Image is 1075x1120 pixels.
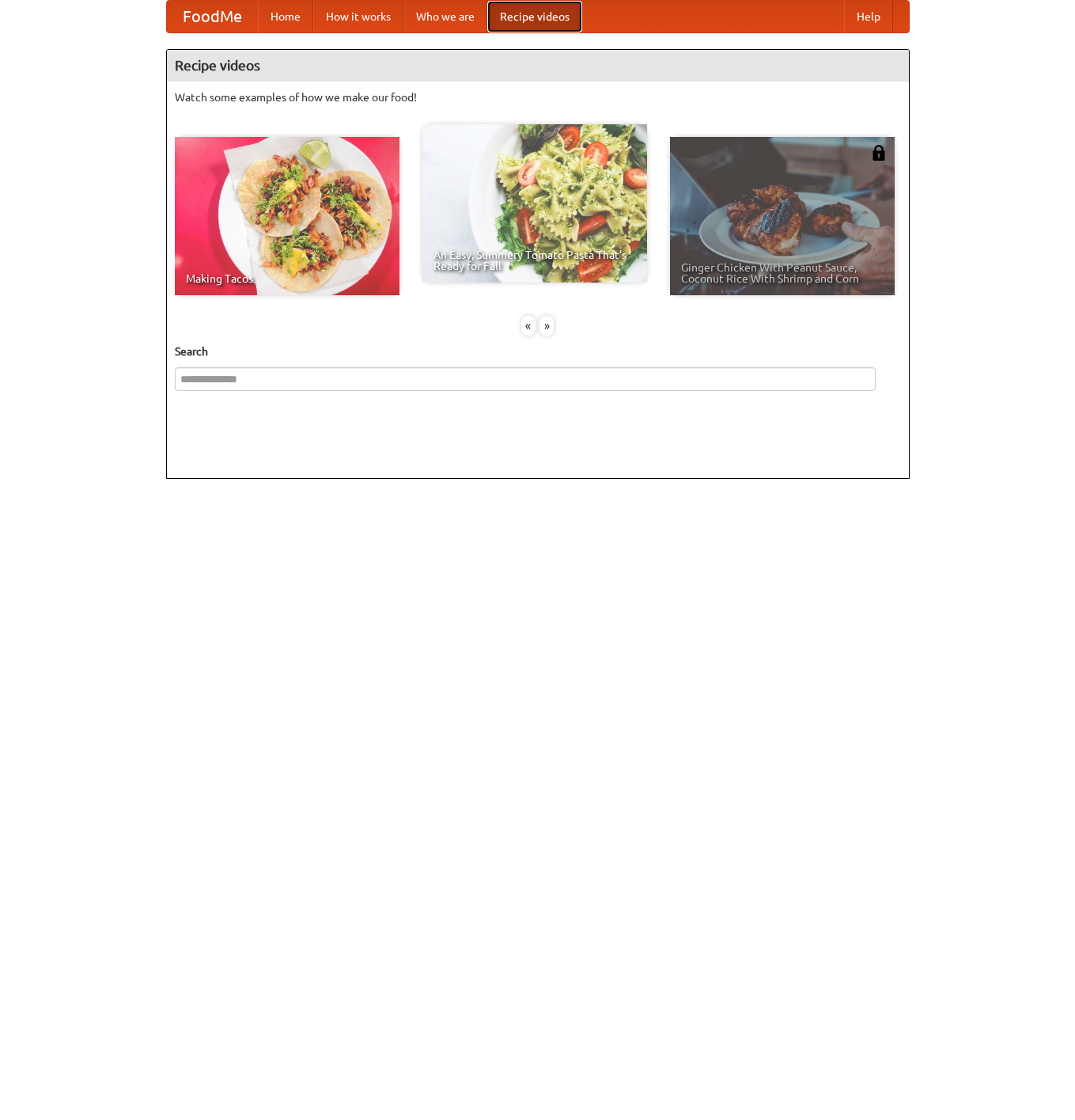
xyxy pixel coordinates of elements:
a: Home [258,1,313,32]
a: FoodMe [167,1,258,32]
div: « [521,316,536,336]
h5: Search [175,344,901,359]
span: An Easy, Summery Tomato Pasta That's Ready for Fall [433,249,636,271]
a: Recipe videos [487,1,582,32]
p: Watch some examples of how we make our food! [175,89,901,105]
img: 483408.png [871,145,887,161]
h4: Recipe videos [167,50,909,82]
a: Making Tacos [175,137,399,295]
a: Help [844,1,893,32]
a: Who we are [403,1,487,32]
a: How it works [313,1,403,32]
a: An Easy, Summery Tomato Pasta That's Ready for Fall [422,124,647,283]
span: Making Tacos [186,273,388,284]
div: » [539,316,554,336]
